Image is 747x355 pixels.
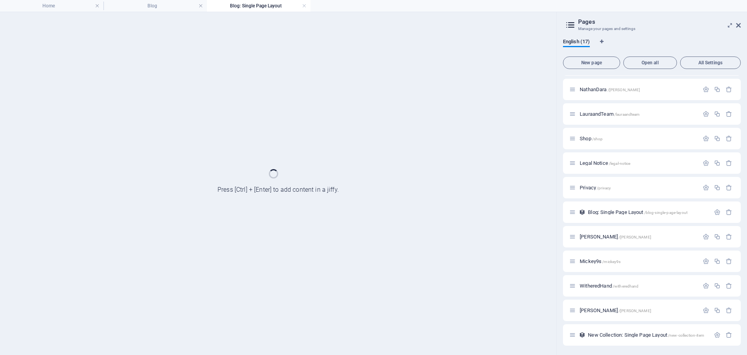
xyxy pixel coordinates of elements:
[579,209,586,215] div: This layout is used as a template for all items (e.g. a blog post) of this collection. The conten...
[580,258,621,264] span: Mickey9s
[580,185,611,191] span: Click to open page
[580,160,630,166] span: Legal Notice
[703,135,709,142] div: Settings
[580,136,603,141] span: Click to open page
[609,161,631,166] span: /legal-notice
[577,259,699,264] div: Mickey9s/mickey9s
[608,88,640,92] span: /[PERSON_NAME]
[580,111,640,117] span: LauraandTeam
[613,284,639,288] span: /witheredhand
[623,57,677,69] button: Open all
[563,57,620,69] button: New page
[586,332,710,337] div: New Collection: Single Page Layout/new-collection-item
[588,332,704,338] span: New Collection: Single Page Layout
[714,160,721,166] div: Duplicate
[580,307,651,313] span: [PERSON_NAME]
[726,160,732,166] div: Remove
[726,258,732,265] div: Remove
[577,161,699,166] div: Legal Notice/legal-notice
[619,309,651,313] span: /[PERSON_NAME]
[668,333,704,337] span: /new-collection-item
[726,135,732,142] div: Remove
[577,308,699,313] div: [PERSON_NAME]/[PERSON_NAME]
[577,234,699,239] div: [PERSON_NAME]/[PERSON_NAME]
[577,87,699,92] div: NathanDara/[PERSON_NAME]
[714,258,721,265] div: Duplicate
[726,209,732,215] div: Remove
[726,307,732,314] div: Remove
[703,283,709,289] div: Settings
[578,25,725,32] h3: Manage your pages and settings
[563,37,590,48] span: English (17)
[207,2,310,10] h4: Blog: Single Page Layout
[714,307,721,314] div: Duplicate
[726,86,732,93] div: Remove
[726,332,732,338] div: Remove
[714,86,721,93] div: Duplicate
[680,57,741,69] button: All Settings
[703,233,709,240] div: Settings
[726,233,732,240] div: Remove
[714,233,721,240] div: Duplicate
[726,184,732,191] div: Remove
[703,111,709,117] div: Settings
[703,258,709,265] div: Settings
[714,283,721,289] div: Duplicate
[588,209,687,215] span: Blog: Single Page Layout
[714,209,721,215] div: Settings
[644,210,687,215] span: /blog-single-page-layout
[703,160,709,166] div: Settings
[580,283,638,289] span: WitheredHand
[103,2,207,10] h4: Blog
[714,184,721,191] div: Duplicate
[726,111,732,117] div: Remove
[580,234,651,240] span: Click to open page
[577,111,699,117] div: LauraandTeam/lauraandteam
[614,112,640,117] span: /lauraandteam
[578,18,741,25] h2: Pages
[714,332,721,338] div: Settings
[577,136,699,141] div: Shop/shop
[566,60,617,65] span: New page
[563,39,741,53] div: Language Tabs
[726,283,732,289] div: Remove
[703,86,709,93] div: Settings
[592,137,603,141] span: /shop
[577,185,699,190] div: Privacy/privacy
[580,87,640,92] span: Click to open page
[579,332,586,338] div: This layout is used as a template for all items (e.g. a blog post) of this collection. The conten...
[577,283,699,288] div: WitheredHand/witheredhand
[627,60,673,65] span: Open all
[714,135,721,142] div: Duplicate
[602,260,621,264] span: /mickey9s
[703,307,709,314] div: Settings
[597,186,611,190] span: /privacy
[714,111,721,117] div: Duplicate
[586,210,710,215] div: Blog: Single Page Layout/blog-single-page-layout
[703,184,709,191] div: Settings
[684,60,737,65] span: All Settings
[619,235,651,239] span: /[PERSON_NAME]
